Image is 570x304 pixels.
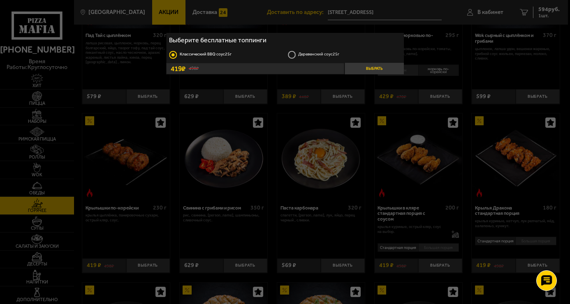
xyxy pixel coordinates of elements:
[166,36,404,46] h4: Выберите бесплатные топпинги
[288,50,401,59] label: Деревенский соус 25г
[169,50,282,59] label: Класcический BBQ соус 25г
[189,66,199,71] s: 498 ₽
[344,63,403,74] button: Выбрать
[169,50,282,59] li: Класcический BBQ соус
[288,50,401,59] li: Деревенский соус
[171,65,185,72] span: 419 ₽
